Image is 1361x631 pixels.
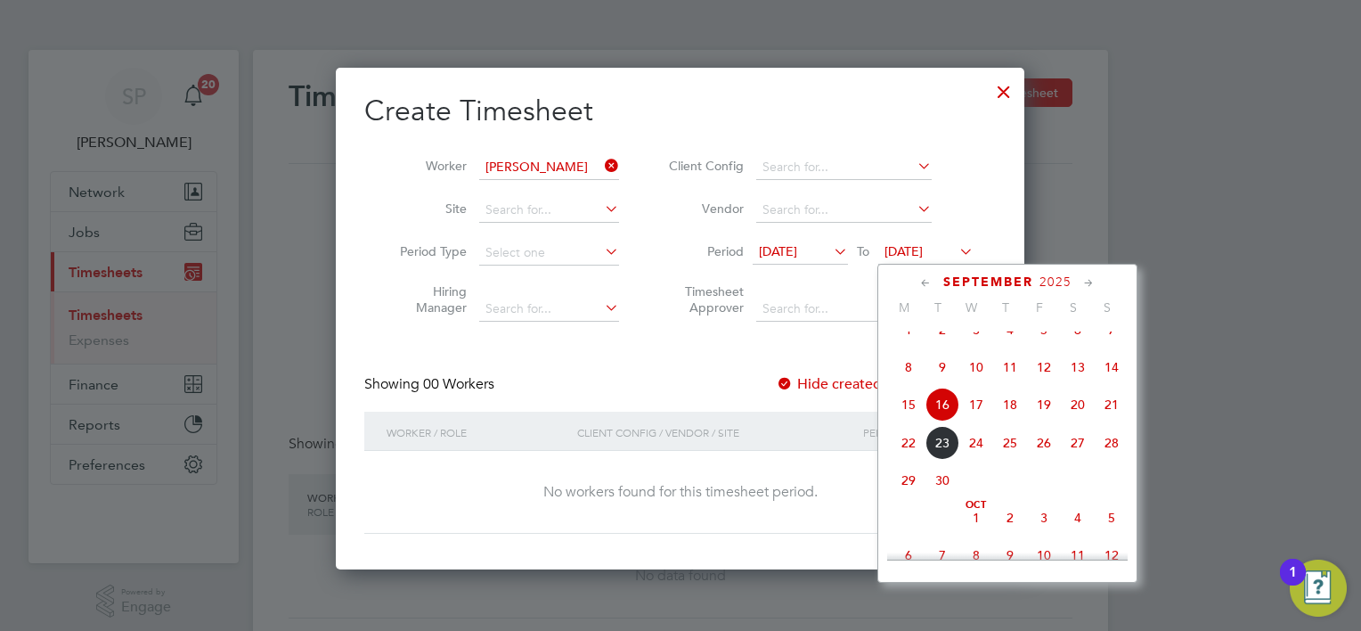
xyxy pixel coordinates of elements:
[959,350,993,384] span: 10
[479,297,619,322] input: Search for...
[1289,572,1297,595] div: 1
[664,158,744,174] label: Client Config
[1027,350,1061,384] span: 12
[664,283,744,315] label: Timesheet Approver
[1056,299,1090,315] span: S
[759,243,797,259] span: [DATE]
[1061,388,1095,422] span: 20
[925,426,959,460] span: 23
[892,463,925,497] span: 29
[1095,350,1129,384] span: 14
[1095,501,1129,535] span: 5
[1095,538,1129,572] span: 12
[959,538,993,572] span: 8
[1061,350,1095,384] span: 13
[993,388,1027,422] span: 18
[993,501,1027,535] span: 2
[479,241,619,266] input: Select one
[943,275,1033,290] span: September
[1090,299,1124,315] span: S
[387,283,467,315] label: Hiring Manager
[955,299,989,315] span: W
[892,388,925,422] span: 15
[364,375,498,394] div: Showing
[925,350,959,384] span: 9
[1095,388,1129,422] span: 21
[387,243,467,259] label: Period Type
[959,388,993,422] span: 17
[959,501,993,535] span: 1
[573,412,859,453] div: Client Config / Vendor / Site
[423,375,494,393] span: 00 Workers
[959,501,993,510] span: Oct
[925,463,959,497] span: 30
[1290,560,1347,617] button: Open Resource Center, 1 new notification
[387,158,467,174] label: Worker
[387,201,467,217] label: Site
[989,299,1023,315] span: T
[1023,299,1056,315] span: F
[884,243,923,259] span: [DATE]
[1095,426,1129,460] span: 28
[1027,501,1061,535] span: 3
[925,538,959,572] span: 7
[892,538,925,572] span: 6
[892,350,925,384] span: 8
[756,198,932,223] input: Search for...
[364,93,996,130] h2: Create Timesheet
[1061,426,1095,460] span: 27
[993,426,1027,460] span: 25
[887,299,921,315] span: M
[479,155,619,180] input: Search for...
[892,426,925,460] span: 22
[479,198,619,223] input: Search for...
[859,412,978,453] div: Period
[756,297,932,322] input: Search for...
[1061,501,1095,535] span: 4
[382,412,573,453] div: Worker / Role
[993,350,1027,384] span: 11
[1039,275,1072,290] span: 2025
[382,483,978,502] div: No workers found for this timesheet period.
[1061,538,1095,572] span: 11
[756,155,932,180] input: Search for...
[925,388,959,422] span: 16
[664,201,744,217] label: Vendor
[959,426,993,460] span: 24
[1027,388,1061,422] span: 19
[1027,538,1061,572] span: 10
[664,243,744,259] label: Period
[921,299,955,315] span: T
[852,240,875,263] span: To
[993,538,1027,572] span: 9
[776,375,957,393] label: Hide created timesheets
[1027,426,1061,460] span: 26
